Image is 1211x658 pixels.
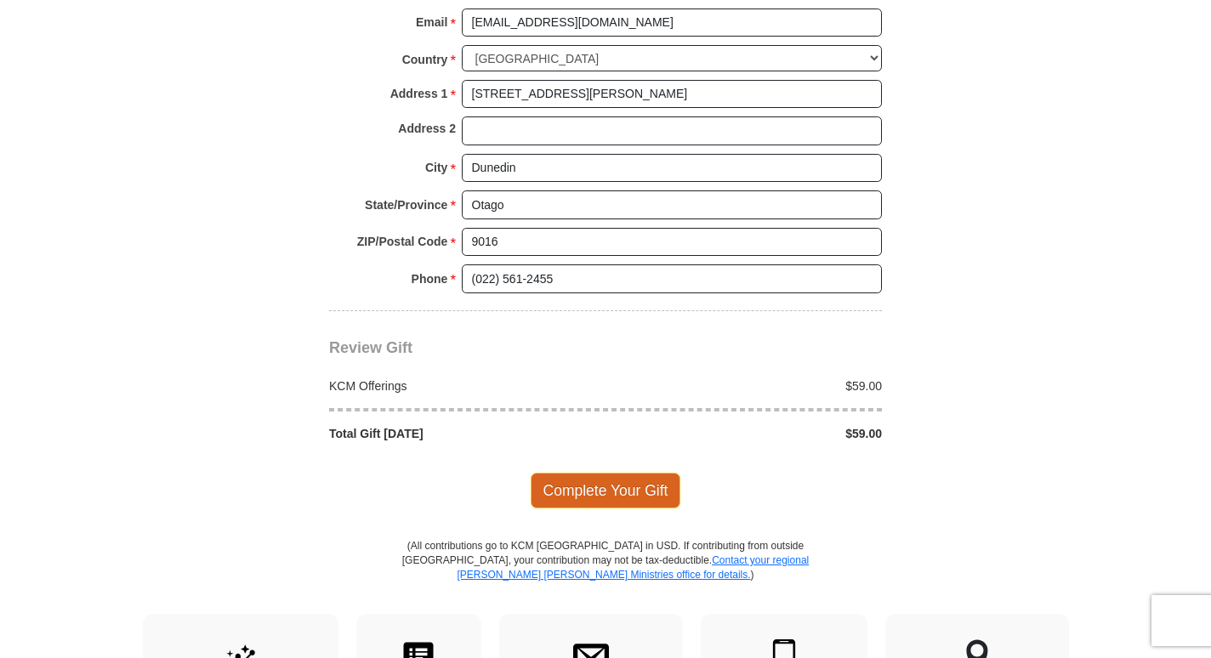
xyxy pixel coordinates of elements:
strong: State/Province [365,193,447,217]
strong: Country [402,48,448,71]
strong: Address 2 [398,116,456,140]
strong: Email [416,10,447,34]
div: Total Gift [DATE] [321,425,606,442]
strong: Address 1 [390,82,448,105]
strong: ZIP/Postal Code [357,230,448,253]
span: Review Gift [329,339,412,356]
span: Complete Your Gift [531,473,681,508]
strong: Phone [412,267,448,291]
div: KCM Offerings [321,377,606,394]
strong: City [425,156,447,179]
div: $59.00 [605,425,891,442]
p: (All contributions go to KCM [GEOGRAPHIC_DATA] in USD. If contributing from outside [GEOGRAPHIC_D... [401,539,810,613]
div: $59.00 [605,377,891,394]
